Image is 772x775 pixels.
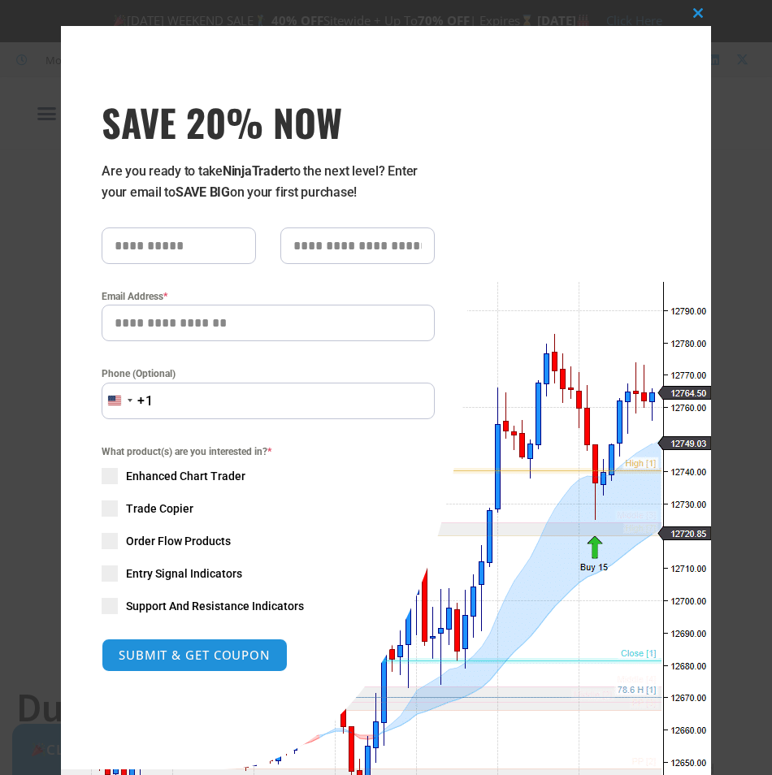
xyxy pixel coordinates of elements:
label: Email Address [102,288,435,305]
label: Support And Resistance Indicators [102,598,435,614]
span: Entry Signal Indicators [126,565,242,582]
label: Entry Signal Indicators [102,565,435,582]
span: Support And Resistance Indicators [126,598,304,614]
strong: NinjaTrader [223,163,289,179]
div: +1 [137,391,154,412]
button: Selected country [102,383,154,419]
span: SAVE 20% NOW [102,99,435,145]
label: Trade Copier [102,500,435,517]
label: Phone (Optional) [102,366,435,382]
span: Order Flow Products [126,533,231,549]
span: What product(s) are you interested in? [102,444,435,460]
label: Enhanced Chart Trader [102,468,435,484]
button: SUBMIT & GET COUPON [102,639,288,672]
p: Are you ready to take to the next level? Enter your email to on your first purchase! [102,161,435,203]
span: Trade Copier [126,500,193,517]
label: Order Flow Products [102,533,435,549]
strong: SAVE BIG [176,184,230,200]
span: Enhanced Chart Trader [126,468,245,484]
